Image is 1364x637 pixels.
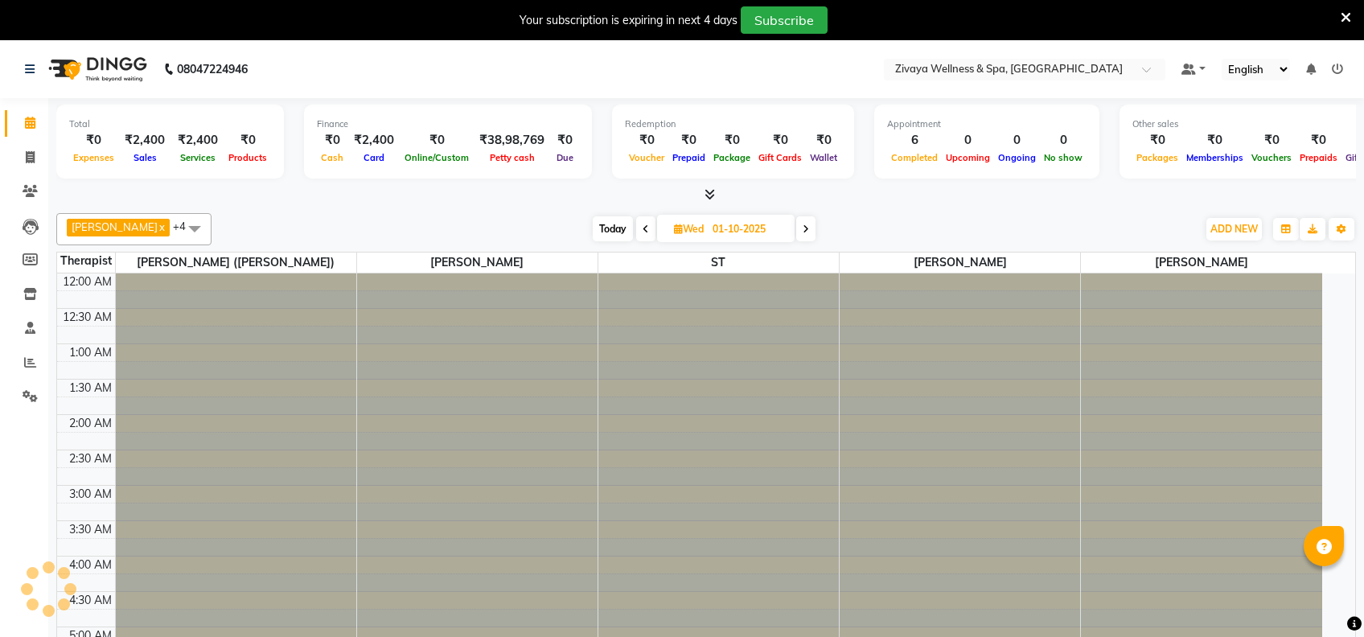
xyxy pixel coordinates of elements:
div: 2:00 AM [66,415,115,432]
span: Online/Custom [401,152,473,163]
span: [PERSON_NAME] [1081,253,1322,273]
b: 08047224946 [177,47,248,92]
div: ₹2,400 [118,131,171,150]
div: 12:30 AM [60,309,115,326]
span: [PERSON_NAME] [72,220,158,233]
div: ₹0 [1296,131,1341,150]
span: Voucher [625,152,668,163]
div: ₹0 [401,131,473,150]
div: ₹38,98,769 [473,131,551,150]
span: Package [709,152,754,163]
div: Total [69,117,271,131]
div: ₹0 [709,131,754,150]
div: ₹0 [1132,131,1182,150]
a: x [158,220,165,233]
span: Gift Cards [754,152,806,163]
span: ADD NEW [1210,223,1258,235]
span: Wed [670,223,708,235]
div: ₹0 [317,131,347,150]
span: Petty cash [486,152,539,163]
div: Appointment [887,117,1087,131]
div: 1:00 AM [66,344,115,361]
span: Packages [1132,152,1182,163]
img: logo [41,47,151,92]
div: ₹0 [69,131,118,150]
div: ₹0 [1182,131,1247,150]
div: Redemption [625,117,841,131]
div: ₹2,400 [347,131,401,150]
div: 12:00 AM [60,273,115,290]
div: 0 [942,131,994,150]
div: ₹2,400 [171,131,224,150]
div: ₹0 [806,131,841,150]
span: Memberships [1182,152,1247,163]
div: 1:30 AM [66,380,115,397]
button: ADD NEW [1206,218,1262,240]
button: Subscribe [741,6,828,34]
div: Your subscription is expiring in next 4 days [520,12,737,29]
div: 0 [1040,131,1087,150]
span: Services [176,152,220,163]
input: 2025-10-01 [708,217,788,241]
div: ₹0 [551,131,579,150]
div: 3:00 AM [66,486,115,503]
div: 3:30 AM [66,521,115,538]
span: [PERSON_NAME] ([PERSON_NAME]) [116,253,356,273]
span: [PERSON_NAME] [357,253,598,273]
div: 2:30 AM [66,450,115,467]
span: Expenses [69,152,118,163]
div: 4:30 AM [66,592,115,609]
div: Therapist [57,253,115,269]
div: ₹0 [625,131,668,150]
span: Upcoming [942,152,994,163]
span: Completed [887,152,942,163]
span: [PERSON_NAME] [840,253,1080,273]
span: ST [598,253,839,273]
span: No show [1040,152,1087,163]
div: Finance [317,117,579,131]
div: ₹0 [754,131,806,150]
span: Sales [129,152,161,163]
span: Vouchers [1247,152,1296,163]
span: Today [593,216,633,241]
div: ₹0 [1247,131,1296,150]
div: ₹0 [224,131,271,150]
div: ₹0 [668,131,709,150]
span: Card [359,152,388,163]
span: Due [553,152,577,163]
div: 6 [887,131,942,150]
span: Prepaids [1296,152,1341,163]
span: Prepaid [668,152,709,163]
span: Ongoing [994,152,1040,163]
div: 0 [994,131,1040,150]
div: 4:00 AM [66,557,115,573]
span: Cash [317,152,347,163]
span: Products [224,152,271,163]
span: Wallet [806,152,841,163]
span: +4 [173,220,198,232]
